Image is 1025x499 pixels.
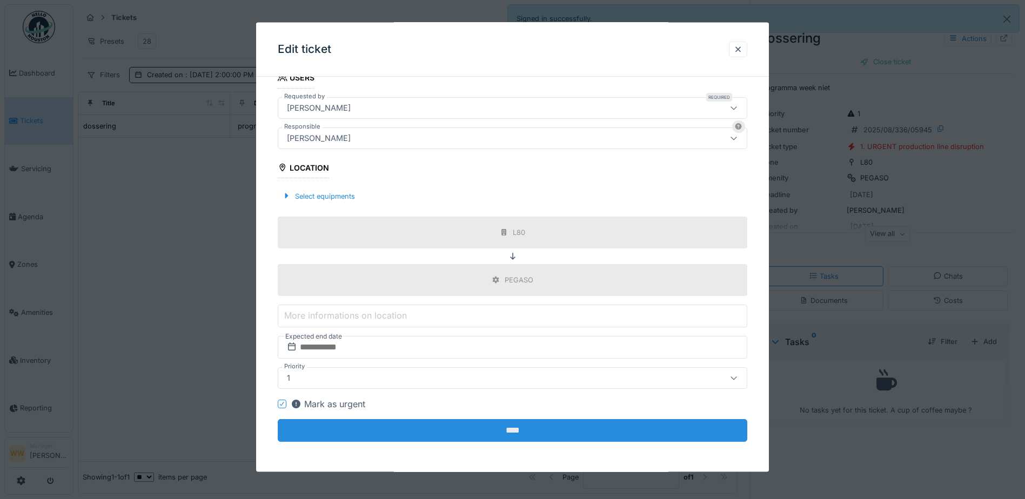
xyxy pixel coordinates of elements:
label: Requested by [282,91,327,100]
div: Users [278,70,314,88]
label: Responsible [282,122,323,131]
div: Select equipments [278,188,359,203]
div: Mark as urgent [291,397,365,410]
div: L80 [513,227,525,237]
label: Expected end date [284,331,343,342]
div: Location [278,159,329,178]
div: PEGASO [505,274,533,285]
h3: Edit ticket [278,43,331,56]
label: More informations on location [282,309,409,322]
div: [PERSON_NAME] [283,102,355,113]
div: 1 [283,372,294,384]
div: [PERSON_NAME] [283,132,355,144]
div: Required [706,92,732,101]
label: Priority [282,362,307,371]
